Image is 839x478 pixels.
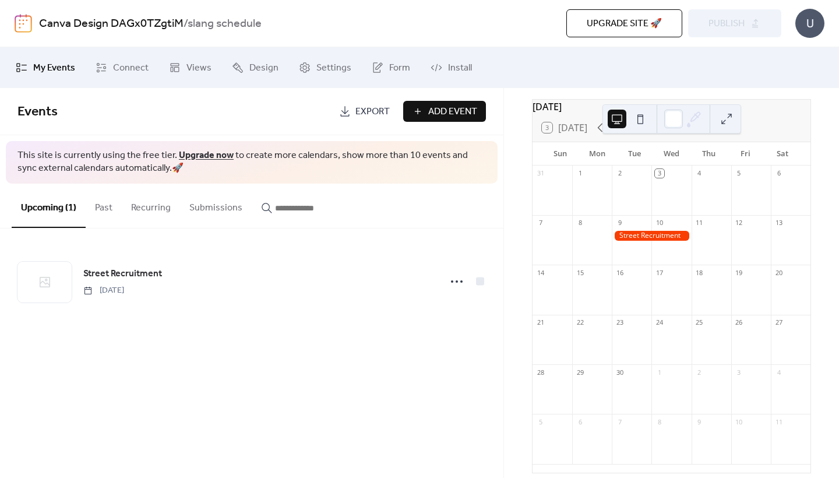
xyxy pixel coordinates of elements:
button: Submissions [180,184,252,227]
div: 8 [576,219,584,227]
span: This site is currently using the free tier. to create more calendars, show more than 10 events an... [17,149,486,175]
div: Sat [764,142,801,166]
button: Add Event [403,101,486,122]
div: 3 [655,169,664,178]
span: My Events [33,61,75,75]
a: Canva Design DAGx0TZgtiM [39,13,184,35]
div: 7 [615,417,624,426]
span: Settings [316,61,351,75]
div: 31 [536,169,545,178]
div: [DATE] [533,100,810,114]
span: Upgrade site 🚀 [587,17,662,31]
span: Connect [113,61,149,75]
button: Past [86,184,122,227]
span: Add Event [428,105,477,119]
div: 17 [655,268,664,277]
div: 8 [655,417,664,426]
span: Export [355,105,390,119]
div: 4 [695,169,704,178]
div: Mon [579,142,616,166]
div: 12 [735,219,743,227]
div: 7 [536,219,545,227]
div: 9 [695,417,704,426]
div: 22 [576,318,584,327]
div: 1 [576,169,584,178]
div: 9 [615,219,624,227]
span: Street Recruitment [83,267,162,281]
div: 2 [615,169,624,178]
div: 26 [735,318,743,327]
div: 29 [576,368,584,377]
a: Install [422,52,481,83]
span: Install [448,61,472,75]
div: 2 [695,368,704,377]
div: 13 [774,219,783,227]
div: 5 [536,417,545,426]
div: 11 [774,417,783,426]
div: 20 [774,268,783,277]
a: Views [160,52,220,83]
span: [DATE] [83,284,124,297]
a: Settings [290,52,360,83]
div: 24 [655,318,664,327]
div: 10 [735,417,743,426]
div: 3 [735,368,743,377]
div: 14 [536,268,545,277]
img: logo [15,14,32,33]
span: Design [249,61,279,75]
div: 16 [615,268,624,277]
a: Street Recruitment [83,266,162,282]
div: 10 [655,219,664,227]
div: 19 [735,268,743,277]
div: 5 [735,169,743,178]
div: 6 [774,169,783,178]
div: Fri [727,142,764,166]
div: 18 [695,268,704,277]
div: 21 [536,318,545,327]
div: 15 [576,268,584,277]
div: 28 [536,368,545,377]
div: Wed [653,142,690,166]
div: 1 [655,368,664,377]
div: Sun [542,142,579,166]
a: Upgrade now [179,146,234,164]
a: Form [363,52,419,83]
div: 23 [615,318,624,327]
div: 25 [695,318,704,327]
b: slang schedule [188,13,262,35]
div: 11 [695,219,704,227]
div: 30 [615,368,624,377]
div: Street Recruitment [612,231,691,241]
a: Connect [87,52,157,83]
a: Export [330,101,399,122]
div: Tue [616,142,653,166]
div: 27 [774,318,783,327]
a: Design [223,52,287,83]
div: 6 [576,417,584,426]
b: / [184,13,188,35]
a: My Events [7,52,84,83]
span: Form [389,61,410,75]
div: 4 [774,368,783,377]
button: Upgrade site 🚀 [566,9,682,37]
span: Events [17,99,58,125]
button: Upcoming (1) [12,184,86,228]
div: U [795,9,824,38]
button: Recurring [122,184,180,227]
div: Thu [690,142,727,166]
span: Views [186,61,211,75]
